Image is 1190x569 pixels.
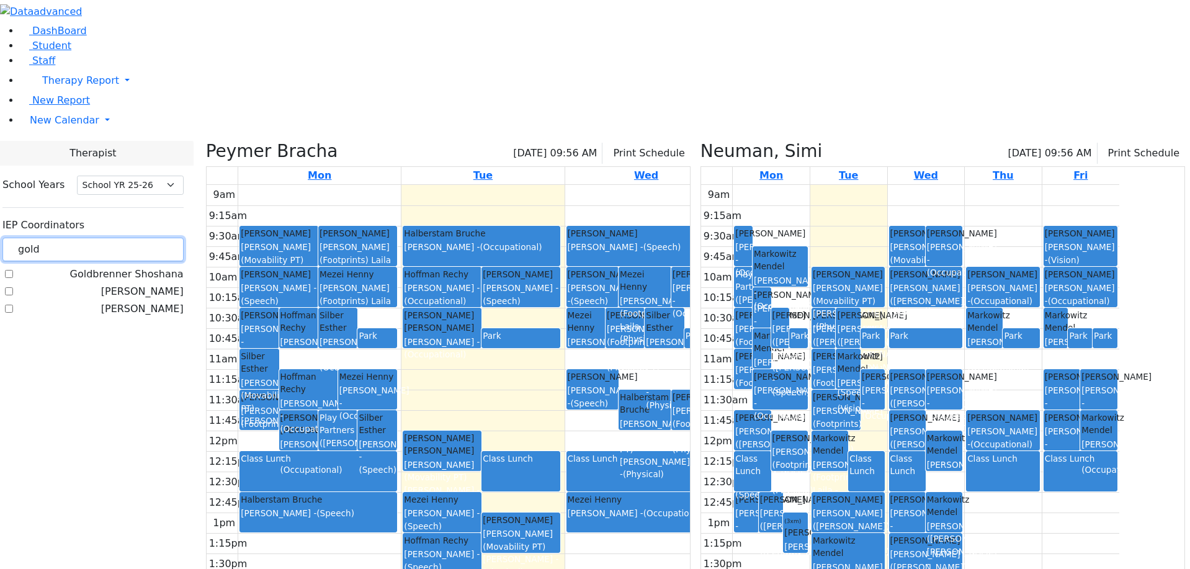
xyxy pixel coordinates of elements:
[735,309,751,321] div: [PERSON_NAME]
[967,309,1001,334] div: Markowitz Mendel
[1081,465,1143,475] span: (Occupational)
[890,493,924,506] div: [PERSON_NAME]
[646,400,687,410] span: (Physical)
[207,434,240,449] div: 12pm
[772,446,807,496] div: [PERSON_NAME] (Footprints) Laila -
[20,108,1190,133] a: New Calendar
[701,454,751,469] div: 12:15pm
[280,424,342,434] span: (Occupational)
[1045,282,1116,307] div: [PERSON_NAME] -
[772,323,789,398] div: [PERSON_NAME] ([PERSON_NAME]) [PERSON_NAME] ([PERSON_NAME]) -
[813,432,847,457] div: Markowitz Mendel
[211,187,238,202] div: 9am
[32,25,87,37] span: DashBoard
[701,434,735,449] div: 12pm
[700,141,823,162] h3: Neuman, Simi
[893,321,931,331] span: (Speech)
[339,370,396,383] div: Mezei Henny
[813,459,847,509] div: [PERSON_NAME] (Footprints) Laila -
[927,241,961,279] div: [PERSON_NAME] -
[890,268,962,280] div: [PERSON_NAME]
[990,167,1016,184] a: September 4, 2025
[735,411,769,424] div: [PERSON_NAME]
[207,208,249,223] div: 9:15am
[927,459,961,509] div: [PERSON_NAME] (Footprints) Laila -
[673,268,723,280] div: [PERSON_NAME]
[890,241,924,316] div: [PERSON_NAME] (Movability PT) [PERSON_NAME] -
[1045,362,1076,372] span: (Vision)
[241,268,317,280] div: [PERSON_NAME]
[207,311,256,326] div: 10:30am
[705,187,733,202] div: 9am
[967,362,1029,372] span: (Occupational)
[241,377,277,452] div: [PERSON_NAME] (Movability PT) [PERSON_NAME] -
[280,465,342,475] span: (Occupational)
[643,508,705,518] span: (Occupational)
[42,74,119,86] span: Therapy Report
[790,329,807,342] div: Park
[101,302,184,316] label: [PERSON_NAME]
[620,268,670,293] div: Mezei Henny
[837,403,869,413] span: (Vision)
[320,241,396,279] div: [PERSON_NAME] (Footprints) Laila -
[280,438,317,476] div: [PERSON_NAME] -
[772,432,807,444] div: [PERSON_NAME]
[1048,296,1110,306] span: (Occupational)
[404,241,559,253] div: [PERSON_NAME] -
[890,411,924,424] div: [PERSON_NAME]
[701,352,735,367] div: 11am
[404,507,480,532] div: [PERSON_NAME] -
[772,387,810,397] span: (Speech)
[568,452,723,465] div: Class Lunch
[30,114,99,126] span: New Calendar
[568,227,723,240] div: [PERSON_NAME]
[927,370,961,383] div: [PERSON_NAME]
[404,521,442,531] span: (Speech)
[760,493,782,506] div: [PERSON_NAME]
[607,323,643,374] div: [PERSON_NAME] (Footprints) Laila -
[735,293,751,306] div: ([PERSON_NAME])
[241,493,396,506] div: Halberstam Bruche
[890,329,962,342] div: Park
[837,377,859,414] div: [PERSON_NAME] -
[813,405,859,455] div: [PERSON_NAME] (Footprints) Laila -
[816,321,857,331] span: (Physical)
[862,411,924,421] span: (Occupational)
[483,282,559,307] div: [PERSON_NAME] -
[701,475,751,490] div: 12:30pm
[1045,227,1116,240] div: [PERSON_NAME]
[890,384,924,460] div: [PERSON_NAME] ([PERSON_NAME]) [PERSON_NAME] ([PERSON_NAME]) -
[339,411,401,421] span: (Occupational)
[568,268,618,280] div: [PERSON_NAME]
[1045,411,1080,424] div: [PERSON_NAME]
[404,534,480,547] div: Hoffman Rechy
[568,282,618,307] div: [PERSON_NAME] -
[735,364,751,427] div: [PERSON_NAME] (Footprints) Laila -
[568,493,723,506] div: Mezei Henny
[320,336,356,374] div: [PERSON_NAME] -
[813,391,859,403] div: [PERSON_NAME]
[1071,167,1090,184] a: September 5, 2025
[967,336,1001,374] div: [PERSON_NAME] -
[207,372,256,387] div: 11:15am
[849,452,884,478] div: Class Lunch
[320,282,396,320] div: [PERSON_NAME] (Footprints) Laila -
[210,516,238,531] div: 1pm
[890,425,924,488] div: [PERSON_NAME] ([PERSON_NAME]) [PERSON_NAME] -
[607,309,643,321] div: [PERSON_NAME]
[673,308,735,318] span: (Occupational)
[837,323,859,398] div: [PERSON_NAME] ([PERSON_NAME]) [PERSON_NAME] ([PERSON_NAME]) -
[471,167,495,184] a: September 2, 2025
[890,227,924,240] div: [PERSON_NAME]
[927,493,961,519] div: Markowitz Mendel
[705,516,732,531] div: 1pm
[20,68,1190,93] a: Therapy Report
[207,475,256,490] div: 12:30pm
[735,267,797,277] span: (Occupational)
[862,329,884,342] div: Park
[241,282,317,307] div: [PERSON_NAME] -
[207,393,256,408] div: 11:30am
[784,518,801,524] span: (3xm)
[620,295,670,346] div: [PERSON_NAME] (Footprints) Laila -
[280,309,317,334] div: Hoffman Rechy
